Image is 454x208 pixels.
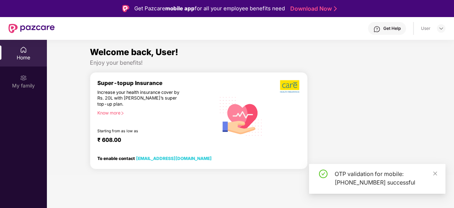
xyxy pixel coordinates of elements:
div: Increase your health insurance cover by Rs. 20L with [PERSON_NAME]’s super top-up plan. [97,90,185,107]
img: svg+xml;base64,PHN2ZyB3aWR0aD0iMjAiIGhlaWdodD0iMjAiIHZpZXdCb3g9IjAgMCAyMCAyMCIgZmlsbD0ibm9uZSIgeG... [20,74,27,81]
div: ₹ 608.00 [97,137,209,145]
img: Stroke [334,5,337,12]
div: User [421,26,431,31]
div: Know more [97,110,211,115]
div: Enjoy your benefits! [90,59,411,66]
img: Logo [122,5,129,12]
span: check-circle [319,170,328,178]
div: Get Help [383,26,401,31]
div: Starting from as low as [97,129,185,134]
div: To enable contact [97,156,212,161]
span: close [433,171,438,176]
a: Download Now [290,5,335,12]
div: OTP validation for mobile: [PHONE_NUMBER] successful [335,170,437,187]
img: svg+xml;base64,PHN2ZyBpZD0iSG9tZSIgeG1sbnM9Imh0dHA6Ly93d3cudzMub3JnLzIwMDAvc3ZnIiB3aWR0aD0iMjAiIG... [20,46,27,53]
img: svg+xml;base64,PHN2ZyBpZD0iSGVscC0zMngzMiIgeG1sbnM9Imh0dHA6Ly93d3cudzMub3JnLzIwMDAvc3ZnIiB3aWR0aD... [373,26,380,33]
a: [EMAIL_ADDRESS][DOMAIN_NAME] [136,156,212,161]
img: svg+xml;base64,PHN2ZyBpZD0iRHJvcGRvd24tMzJ4MzIiIHhtbG5zPSJodHRwOi8vd3d3LnczLm9yZy8yMDAwL3N2ZyIgd2... [438,26,444,31]
strong: mobile app [165,5,195,12]
img: b5dec4f62d2307b9de63beb79f102df3.png [280,80,300,93]
div: Super-topup Insurance [97,80,216,86]
img: New Pazcare Logo [9,24,55,33]
div: Get Pazcare for all your employee benefits need [134,4,285,13]
span: Welcome back, User! [90,47,178,57]
span: right [120,111,124,115]
img: svg+xml;base64,PHN2ZyB4bWxucz0iaHR0cDovL3d3dy53My5vcmcvMjAwMC9zdmciIHhtbG5zOnhsaW5rPSJodHRwOi8vd3... [216,90,266,142]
